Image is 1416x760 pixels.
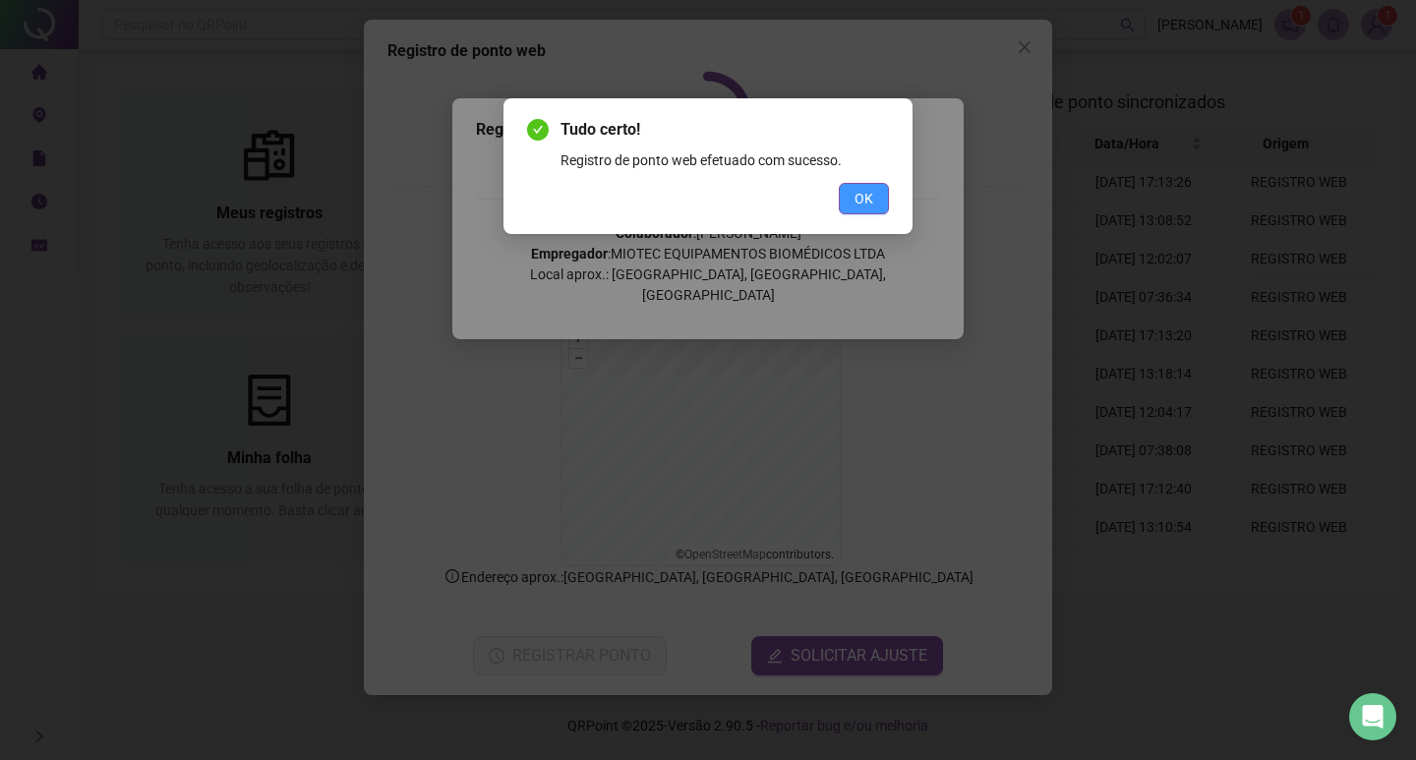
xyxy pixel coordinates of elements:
[560,149,889,171] div: Registro de ponto web efetuado com sucesso.
[560,118,889,142] span: Tudo certo!
[839,183,889,214] button: OK
[527,119,549,141] span: check-circle
[855,188,873,209] span: OK
[1349,693,1396,740] div: Open Intercom Messenger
